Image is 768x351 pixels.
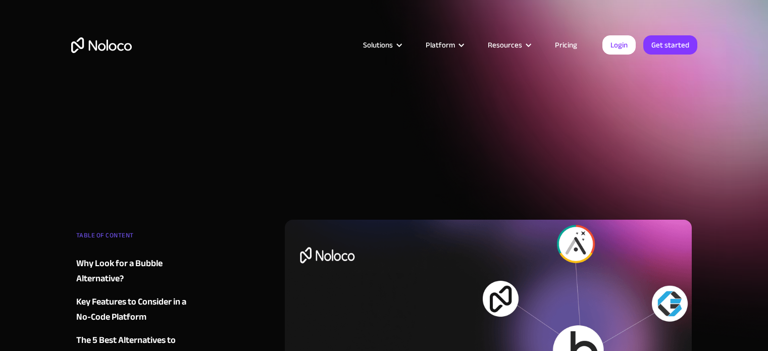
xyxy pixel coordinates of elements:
div: Solutions [363,38,393,52]
a: Why Look for a Bubble Alternative? [76,256,198,286]
div: Platform [426,38,455,52]
div: Solutions [350,38,413,52]
a: home [71,37,132,53]
a: Pricing [542,38,590,52]
a: Key Features to Consider in a No-Code Platform [76,294,198,325]
div: TABLE OF CONTENT [76,228,198,248]
a: Get started [643,35,697,55]
div: Resources [488,38,522,52]
div: Platform [413,38,475,52]
a: Login [602,35,636,55]
div: Resources [475,38,542,52]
